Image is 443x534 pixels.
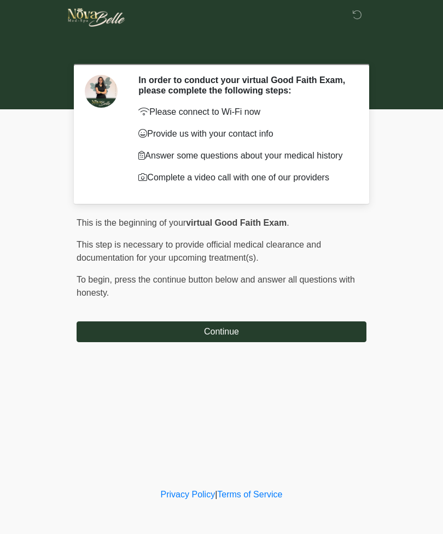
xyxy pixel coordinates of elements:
span: This step is necessary to provide official medical clearance and documentation for your upcoming ... [77,240,321,262]
a: Terms of Service [217,490,282,499]
span: This is the beginning of your [77,218,186,227]
p: Complete a video call with one of our providers [138,171,350,184]
a: | [215,490,217,499]
strong: virtual Good Faith Exam [186,218,287,227]
h2: In order to conduct your virtual Good Faith Exam, please complete the following steps: [138,75,350,96]
span: . [287,218,289,227]
h1: ‎ ‎ [68,39,375,60]
img: Agent Avatar [85,75,118,108]
img: Novabelle medspa Logo [66,8,127,27]
p: Provide us with your contact info [138,127,350,140]
button: Continue [77,321,366,342]
p: Please connect to Wi-Fi now [138,105,350,119]
a: Privacy Policy [161,490,215,499]
span: press the continue button below and answer all questions with honesty. [77,275,355,297]
span: To begin, [77,275,114,284]
p: Answer some questions about your medical history [138,149,350,162]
